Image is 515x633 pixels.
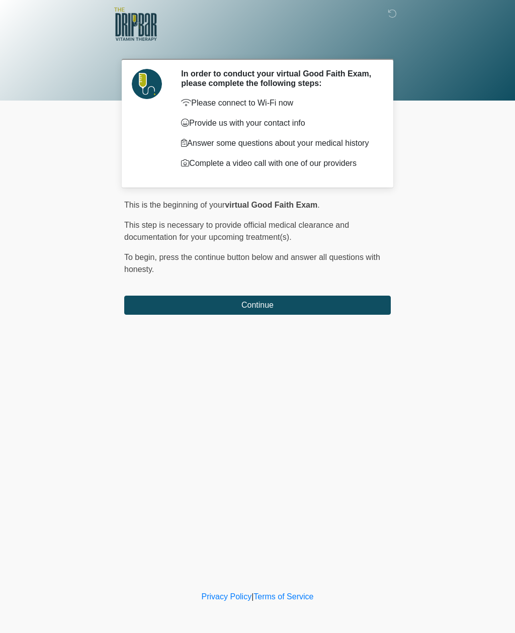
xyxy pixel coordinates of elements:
p: Complete a video call with one of our providers [181,157,376,169]
span: . [317,201,319,209]
span: To begin, [124,253,159,261]
p: Answer some questions about your medical history [181,137,376,149]
p: Please connect to Wi-Fi now [181,97,376,109]
a: Privacy Policy [202,592,252,601]
h2: In order to conduct your virtual Good Faith Exam, please complete the following steps: [181,69,376,88]
span: This is the beginning of your [124,201,225,209]
a: Terms of Service [253,592,313,601]
span: This step is necessary to provide official medical clearance and documentation for your upcoming ... [124,221,349,241]
img: Agent Avatar [132,69,162,99]
button: Continue [124,296,391,315]
a: | [251,592,253,601]
p: Provide us with your contact info [181,117,376,129]
strong: virtual Good Faith Exam [225,201,317,209]
span: press the continue button below and answer all questions with honesty. [124,253,380,274]
img: The DRIPBaR - Alamo Ranch SATX Logo [114,8,157,41]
